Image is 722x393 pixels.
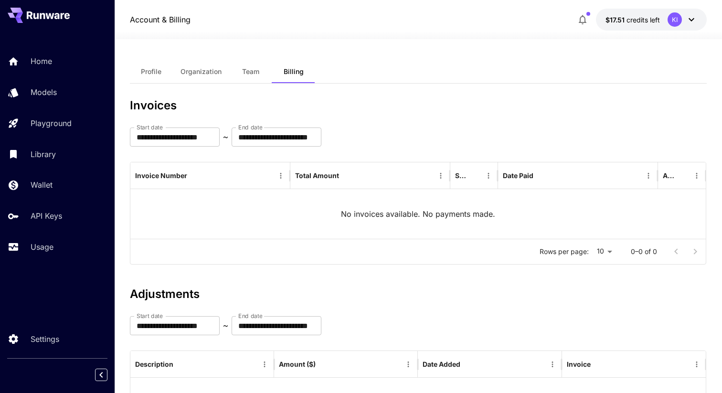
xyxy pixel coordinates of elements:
[605,16,626,24] span: $17.51
[596,9,707,31] button: $17.50661KI
[503,171,533,180] div: Date Paid
[534,169,548,182] button: Sort
[295,171,339,180] div: Total Amount
[677,169,690,182] button: Sort
[174,358,188,371] button: Sort
[284,67,304,76] span: Billing
[238,312,262,320] label: End date
[31,117,72,129] p: Playground
[482,169,495,182] button: Menu
[141,67,161,76] span: Profile
[130,14,191,25] nav: breadcrumb
[242,67,259,76] span: Team
[546,358,559,371] button: Menu
[31,210,62,222] p: API Keys
[663,171,676,180] div: Action
[258,358,271,371] button: Menu
[690,358,703,371] button: Menu
[188,169,202,182] button: Sort
[102,366,115,383] div: Collapse sidebar
[341,208,495,220] p: No invoices available. No payments made.
[279,360,316,368] div: Amount ($)
[31,179,53,191] p: Wallet
[468,169,482,182] button: Sort
[540,247,589,256] p: Rows per page:
[274,169,287,182] button: Menu
[137,123,163,131] label: Start date
[238,123,262,131] label: End date
[593,244,616,258] div: 10
[631,247,657,256] p: 0–0 of 0
[592,358,605,371] button: Sort
[130,14,191,25] a: Account & Billing
[434,169,447,182] button: Menu
[317,358,330,371] button: Sort
[31,86,57,98] p: Models
[135,171,187,180] div: Invoice Number
[31,333,59,345] p: Settings
[626,16,660,24] span: credits left
[135,360,173,368] div: Description
[668,12,682,27] div: KI
[223,131,228,143] p: ~
[95,369,107,381] button: Collapse sidebar
[137,312,163,320] label: Start date
[455,171,467,180] div: Status
[461,358,475,371] button: Sort
[567,360,591,368] div: Invoice
[180,67,222,76] span: Organization
[423,360,460,368] div: Date Added
[223,320,228,331] p: ~
[31,241,53,253] p: Usage
[402,358,415,371] button: Menu
[31,149,56,160] p: Library
[130,99,707,112] h3: Invoices
[690,169,703,182] button: Menu
[130,287,707,301] h3: Adjustments
[340,169,353,182] button: Sort
[31,55,52,67] p: Home
[642,169,655,182] button: Menu
[605,15,660,25] div: $17.50661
